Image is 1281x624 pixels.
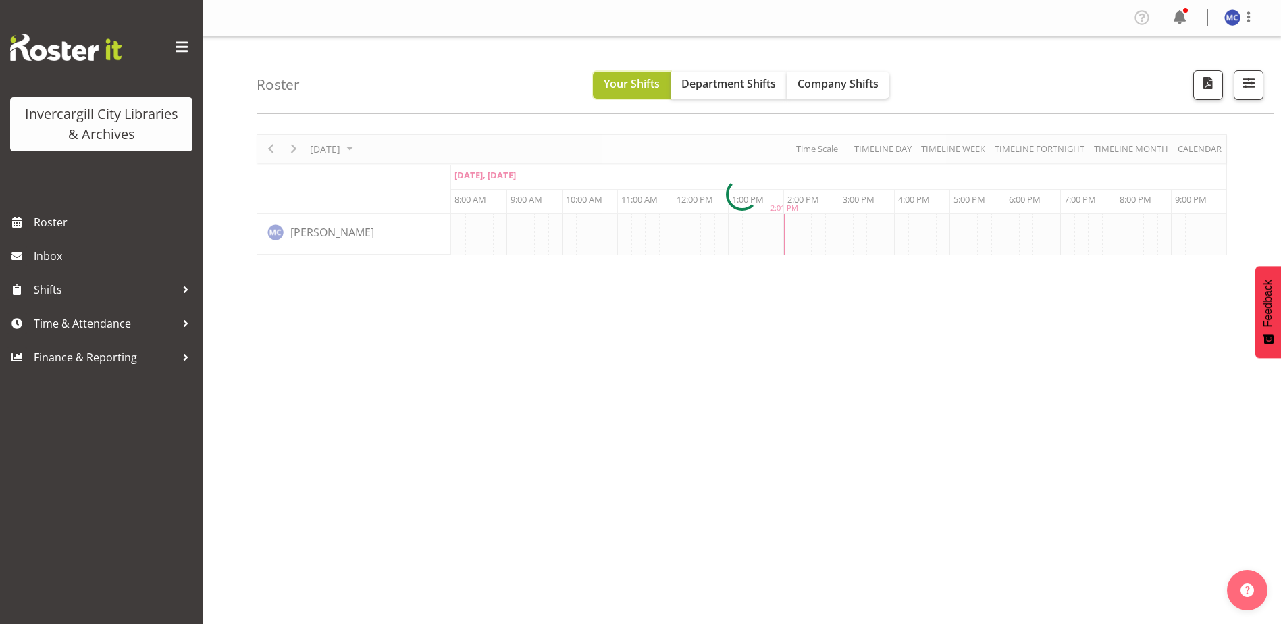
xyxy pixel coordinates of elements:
button: Download a PDF of the roster for the current day [1193,70,1223,100]
span: Finance & Reporting [34,347,176,367]
span: Inbox [34,246,196,266]
span: Your Shifts [604,76,660,91]
span: Department Shifts [681,76,776,91]
img: Rosterit website logo [10,34,122,61]
span: Company Shifts [798,76,879,91]
span: Time & Attendance [34,313,176,334]
span: Shifts [34,280,176,300]
button: Filter Shifts [1234,70,1263,100]
img: help-xxl-2.png [1240,583,1254,597]
img: maria-catu11656.jpg [1224,9,1240,26]
h4: Roster [257,77,300,93]
div: Invercargill City Libraries & Archives [24,104,179,145]
button: Department Shifts [671,72,787,99]
button: Feedback - Show survey [1255,266,1281,358]
button: Your Shifts [593,72,671,99]
button: Company Shifts [787,72,889,99]
span: Roster [34,212,196,232]
span: Feedback [1262,280,1274,327]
